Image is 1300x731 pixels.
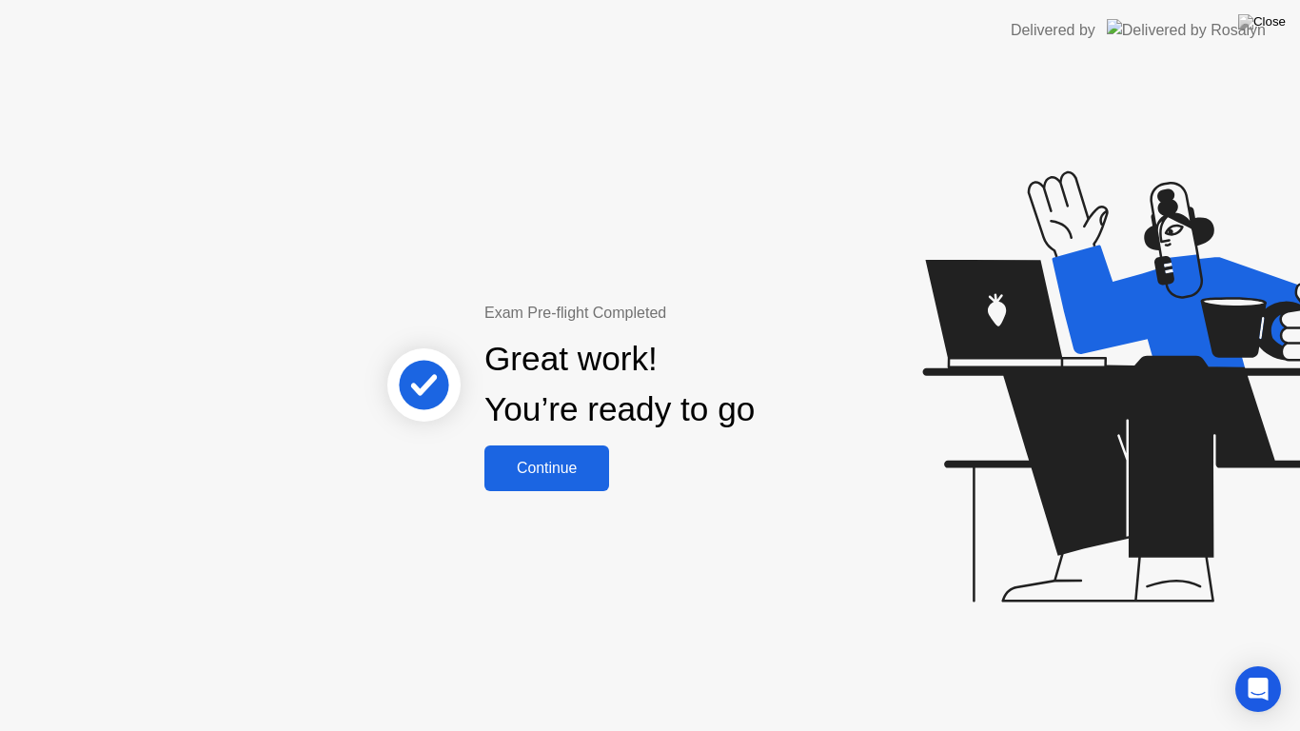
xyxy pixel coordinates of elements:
[490,460,603,477] div: Continue
[484,445,609,491] button: Continue
[484,302,877,325] div: Exam Pre-flight Completed
[1107,19,1266,41] img: Delivered by Rosalyn
[1238,14,1286,30] img: Close
[1011,19,1095,42] div: Delivered by
[1235,666,1281,712] div: Open Intercom Messenger
[484,334,755,435] div: Great work! You’re ready to go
